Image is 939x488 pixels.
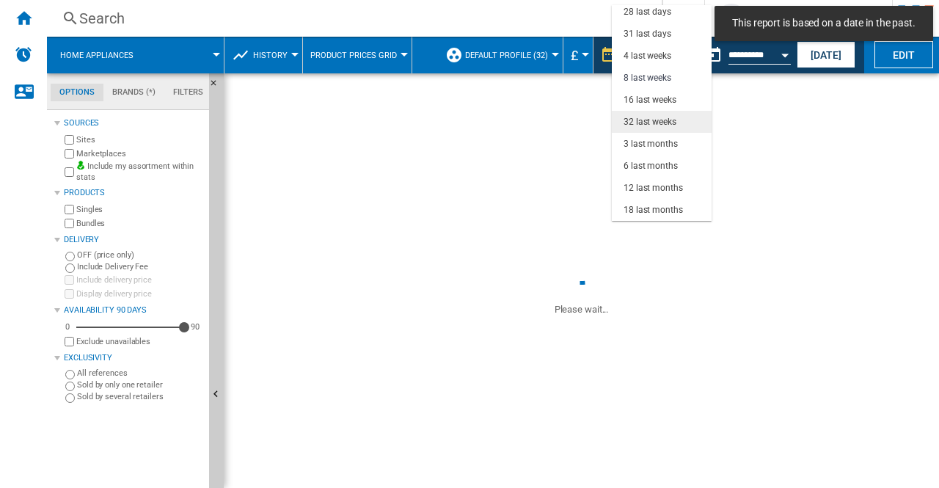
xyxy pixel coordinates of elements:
div: 4 last weeks [624,50,671,62]
div: 28 last days [624,6,671,18]
div: 3 last months [624,138,678,150]
div: 12 last months [624,182,683,194]
div: 6 last months [624,160,678,172]
div: 32 last weeks [624,116,676,128]
div: 16 last weeks [624,94,676,106]
div: 8 last weeks [624,72,671,84]
div: 31 last days [624,28,671,40]
span: This report is based on a date in the past. [728,16,920,31]
div: 18 last months [624,204,683,216]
